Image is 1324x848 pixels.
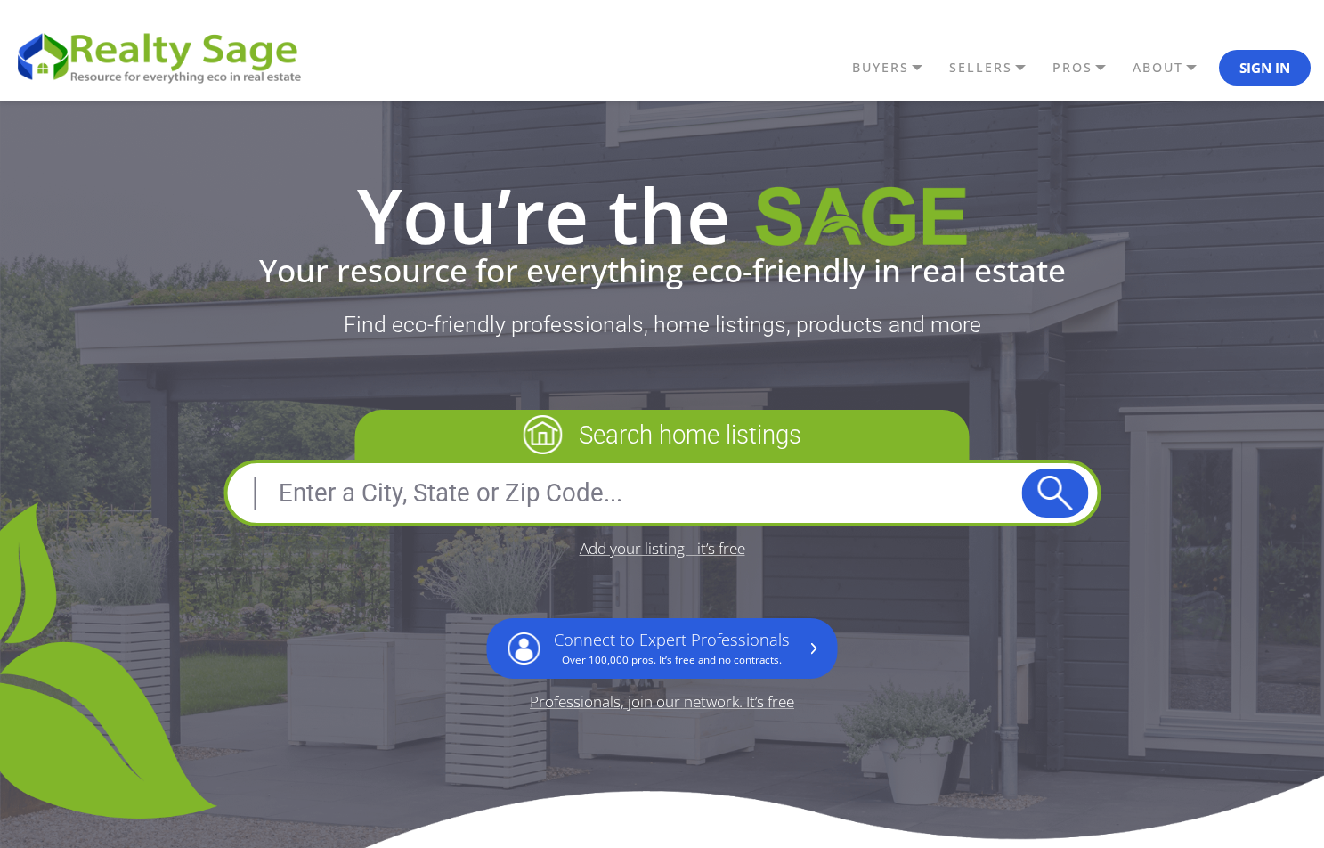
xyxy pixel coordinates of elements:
[1048,53,1128,83] a: PROS
[355,410,970,460] p: Search home listings
[486,618,837,680] a: Connect to Expert ProfessionalsOver 100,000 pros. It’s free and no contracts.
[580,541,745,556] a: Add your listing - it’s free
[13,255,1311,286] div: Your resource for everything eco-friendly in real estate
[530,694,794,709] a: Professionals, join our network. It’s free
[13,312,1311,338] p: Find eco-friendly professionals, home listings, products and more
[1128,53,1219,83] a: ABOUT
[13,177,1311,254] h1: You’re the
[1219,50,1311,86] button: Sign In
[236,472,1021,515] input: Enter a City, State or Zip Code...
[756,186,967,253] img: Realty Sage
[562,653,782,666] small: Over 100,000 pros. It’s free and no contracts.
[13,27,316,86] img: REALTY SAGE
[554,631,790,666] div: Connect to Expert Professionals
[945,53,1048,83] a: SELLERS
[848,53,945,83] a: BUYERS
